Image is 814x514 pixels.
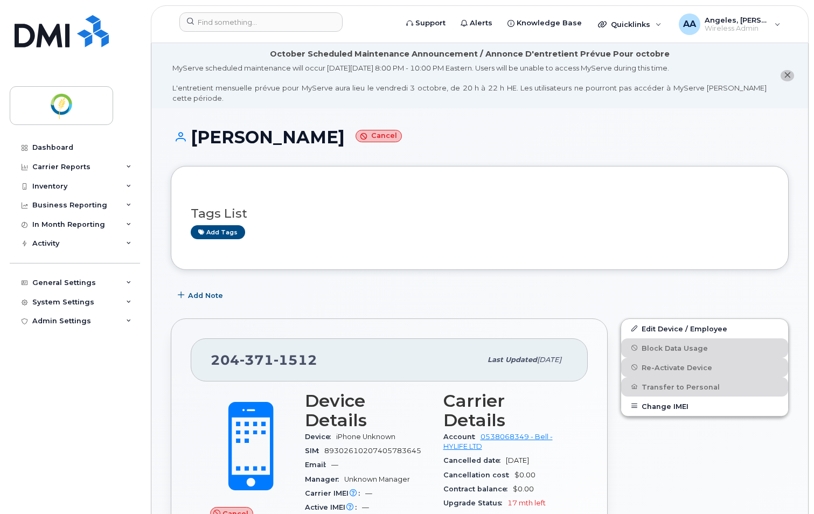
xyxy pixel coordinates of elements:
h3: Carrier Details [443,391,569,430]
button: close notification [781,70,794,81]
small: Cancel [356,130,402,142]
span: 17 mth left [507,499,546,507]
button: Transfer to Personal [621,377,788,397]
span: Email [305,461,331,469]
span: 1512 [274,352,317,368]
a: Edit Device / Employee [621,319,788,338]
span: — [331,461,338,469]
span: Device [305,433,336,441]
span: [DATE] [537,356,561,364]
span: Add Note [188,290,223,301]
div: MyServe scheduled maintenance will occur [DATE][DATE] 8:00 PM - 10:00 PM Eastern. Users will be u... [172,63,767,103]
h3: Device Details [305,391,430,430]
span: Cancellation cost [443,471,514,479]
span: Carrier IMEI [305,489,365,497]
button: Block Data Usage [621,338,788,358]
button: Change IMEI [621,397,788,416]
h3: Tags List [191,207,769,220]
span: — [365,489,372,497]
span: Unknown Manager [344,475,410,483]
button: Add Note [171,286,232,305]
span: Last updated [488,356,537,364]
span: Cancelled date [443,456,506,464]
span: iPhone Unknown [336,433,395,441]
h1: [PERSON_NAME] [171,128,789,147]
span: Upgrade Status [443,499,507,507]
span: Account [443,433,481,441]
span: Active IMEI [305,503,362,511]
span: [DATE] [506,456,529,464]
span: $0.00 [514,471,535,479]
span: 204 [211,352,317,368]
span: SIM [305,447,324,455]
span: 89302610207405783645 [324,447,421,455]
span: $0.00 [513,485,534,493]
button: Re-Activate Device [621,358,788,377]
span: 371 [240,352,274,368]
span: Manager [305,475,344,483]
span: — [362,503,369,511]
a: Add tags [191,225,245,239]
div: October Scheduled Maintenance Announcement / Annonce D'entretient Prévue Pour octobre [270,48,670,60]
a: 0538068349 - Bell - HYLIFE LTD [443,433,553,450]
span: Contract balance [443,485,513,493]
span: Re-Activate Device [642,363,712,371]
